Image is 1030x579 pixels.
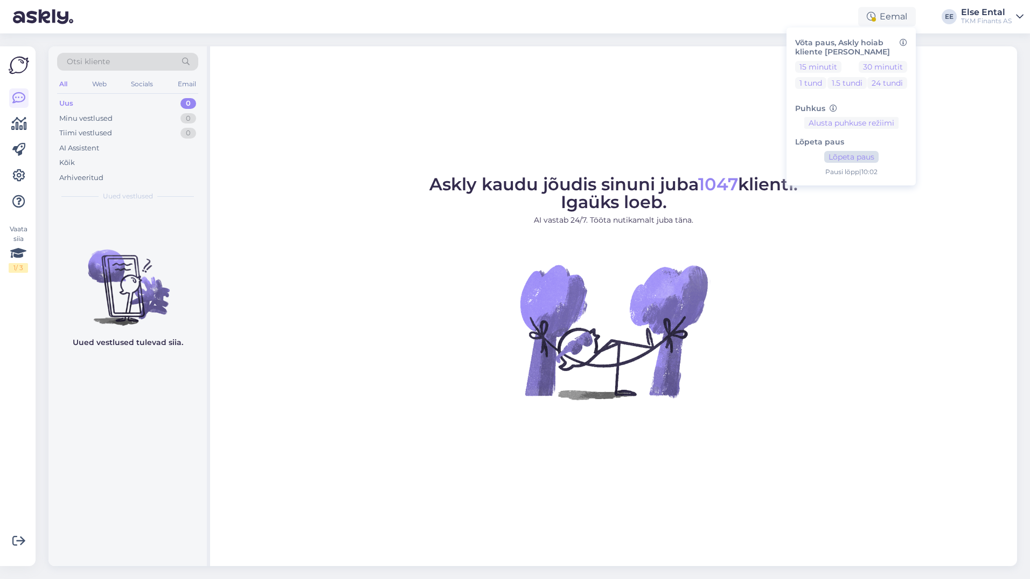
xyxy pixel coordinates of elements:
div: All [57,77,69,91]
div: Minu vestlused [59,113,113,124]
p: AI vastab 24/7. Tööta nutikamalt juba täna. [429,215,798,226]
div: Kõik [59,157,75,168]
div: Socials [129,77,155,91]
button: Lõpeta paus [824,151,879,163]
div: Email [176,77,198,91]
div: 0 [180,128,196,139]
span: Otsi kliente [67,56,110,67]
button: Alusta puhkuse režiimi [804,117,899,129]
div: 0 [180,113,196,124]
div: TKM Finants AS [961,17,1012,25]
h6: Lõpeta paus [795,137,907,147]
a: Else EntalTKM Finants AS [961,8,1024,25]
p: Uued vestlused tulevad siia. [73,337,183,348]
div: Arhiveeritud [59,173,103,183]
button: 15 minutit [795,61,841,73]
button: 1 tund [795,77,826,89]
h6: Puhkus [795,104,907,113]
div: Eemal [858,7,916,26]
div: Else Ental [961,8,1012,17]
div: AI Assistent [59,143,99,154]
div: 0 [180,98,196,109]
div: EE [942,9,957,24]
button: 24 tundi [867,77,907,89]
img: No Chat active [517,235,711,429]
span: 1047 [698,174,738,195]
div: Web [90,77,109,91]
h6: Võta paus, Askly hoiab kliente [PERSON_NAME] [795,38,907,57]
span: Uued vestlused [103,191,153,201]
img: No chats [48,230,207,327]
button: 30 minutit [859,61,907,73]
div: Vaata siia [9,224,28,273]
div: 1 / 3 [9,263,28,273]
div: Uus [59,98,73,109]
div: Pausi lõpp | 10:02 [795,167,907,177]
div: Tiimi vestlused [59,128,112,139]
img: Askly Logo [9,55,29,75]
button: 1.5 tundi [827,77,867,89]
span: Askly kaudu jõudis sinuni juba klienti. Igaüks loeb. [429,174,798,212]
